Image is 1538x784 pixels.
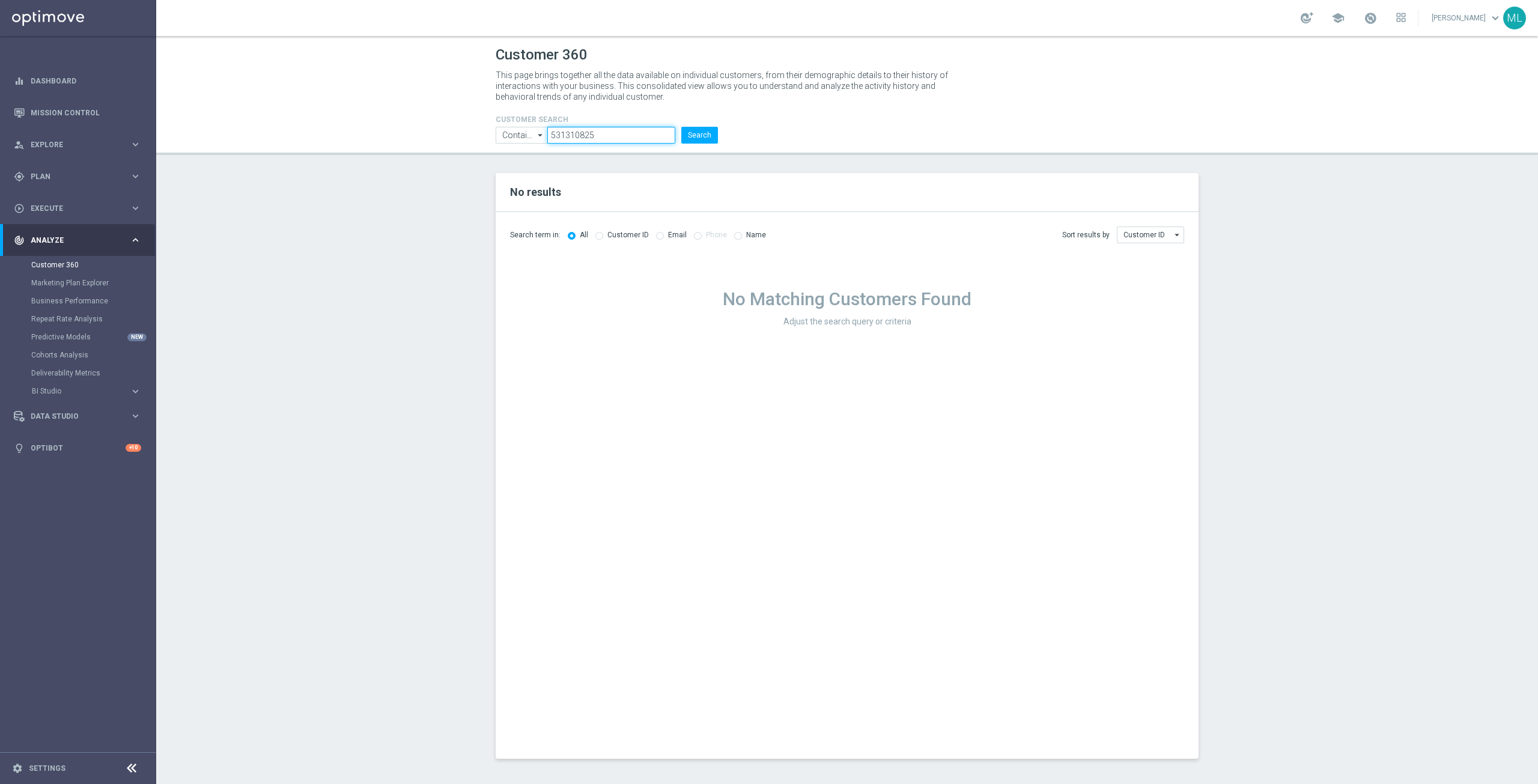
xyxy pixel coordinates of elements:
div: Business Performance [31,292,155,310]
h1: Customer 360 [496,46,1199,64]
span: Explore [31,141,130,148]
span: No results [510,186,561,198]
span: school [1331,11,1345,25]
label: Phone [706,231,727,240]
button: Data Studio keyboard_arrow_right [13,412,142,421]
i: keyboard_arrow_right [130,202,141,214]
a: Repeat Rate Analysis [31,314,125,324]
label: Customer ID [607,231,649,240]
input: Enter CID, Email, name or phone [547,127,675,144]
input: Customer ID [1117,226,1184,243]
i: track_changes [14,235,25,246]
a: Customer 360 [31,260,125,270]
span: keyboard_arrow_down [1489,11,1502,25]
div: Plan [14,171,130,182]
div: Marketing Plan Explorer [31,274,155,292]
a: Marketing Plan Explorer [31,278,125,288]
i: keyboard_arrow_right [130,171,141,182]
i: keyboard_arrow_right [130,386,141,397]
div: NEW [127,333,147,341]
span: Analyze [31,237,130,244]
button: play_circle_outline Execute keyboard_arrow_right [13,204,142,213]
label: All [580,231,588,240]
i: arrow_drop_down [535,127,547,143]
h3: Adjust the search query or criteria [510,316,1184,327]
a: Mission Control [31,97,141,129]
label: Name [746,231,766,240]
a: Settings [29,765,65,772]
div: Mission Control [14,97,141,129]
div: Customer 360 [31,256,155,274]
div: Analyze [14,235,130,246]
div: +10 [126,444,141,452]
p: This page brings together all the data available on individual customers, from their demographic ... [496,70,958,102]
i: person_search [14,139,25,150]
div: BI Studio [31,382,155,400]
button: Mission Control [13,108,142,118]
i: settings [12,763,23,774]
i: arrow_drop_down [1172,227,1184,243]
div: Dashboard [14,65,141,97]
label: Email [668,231,687,240]
a: Optibot [31,432,126,464]
div: BI Studio [32,387,130,395]
span: BI Studio [32,387,118,395]
div: Repeat Rate Analysis [31,310,155,328]
div: Optibot [14,432,141,464]
div: Deliverability Metrics [31,364,155,382]
i: keyboard_arrow_right [130,139,141,150]
a: Deliverability Metrics [31,368,125,378]
div: Predictive Models [31,328,155,346]
h1: No Matching Customers Found [510,288,1184,310]
div: ML [1503,7,1526,29]
input: Contains [496,127,547,144]
i: lightbulb [14,443,25,454]
button: equalizer Dashboard [13,76,142,86]
a: Business Performance [31,296,125,306]
a: Predictive Models [31,332,125,342]
a: [PERSON_NAME]keyboard_arrow_down [1430,9,1503,27]
span: Execute [31,205,130,212]
div: Explore [14,139,130,150]
button: person_search Explore keyboard_arrow_right [13,140,142,150]
div: Cohorts Analysis [31,346,155,364]
button: Search [681,127,718,144]
div: Data Studio [14,411,130,422]
button: lightbulb Optibot +10 [13,443,142,453]
i: gps_fixed [14,171,25,182]
a: Cohorts Analysis [31,350,125,360]
span: Plan [31,173,130,180]
span: Data Studio [31,413,130,420]
button: BI Studio keyboard_arrow_right [31,386,142,396]
i: keyboard_arrow_right [130,410,141,422]
i: equalizer [14,76,25,87]
i: keyboard_arrow_right [130,234,141,246]
a: Dashboard [31,65,141,97]
button: track_changes Analyze keyboard_arrow_right [13,236,142,245]
i: play_circle_outline [14,203,25,214]
span: Search term in: [510,230,561,240]
h4: CUSTOMER SEARCH [496,115,718,124]
div: Execute [14,203,130,214]
span: Sort results by [1062,230,1110,240]
button: gps_fixed Plan keyboard_arrow_right [13,172,142,181]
